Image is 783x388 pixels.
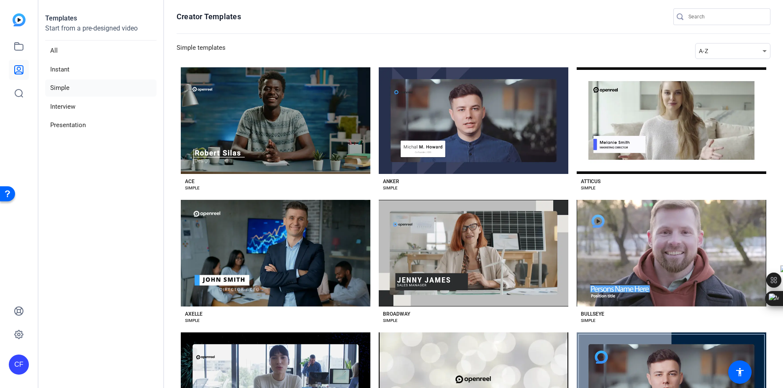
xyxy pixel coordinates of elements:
[688,12,764,22] input: Search
[581,185,596,191] div: SIMPLE
[699,48,708,54] span: A-Z
[581,178,601,185] div: ATTICUS
[185,311,203,317] div: AXELLE
[577,200,766,306] button: Template image
[45,98,157,115] li: Interview
[177,12,241,22] h1: Creator Templates
[383,185,398,191] div: SIMPLE
[45,117,157,134] li: Presentation
[181,200,370,306] button: Template image
[185,178,195,185] div: ACE
[13,13,26,26] img: blue-gradient.svg
[185,317,200,324] div: SIMPLE
[45,14,77,22] strong: Templates
[383,178,399,185] div: ANKER
[45,79,157,97] li: Simple
[45,23,157,41] p: Start from a pre-designed video
[383,311,410,317] div: BROADWAY
[379,67,568,174] button: Template image
[45,61,157,78] li: Instant
[177,43,226,59] h3: Simple templates
[577,67,766,174] button: Template image
[185,185,200,191] div: SIMPLE
[581,311,604,317] div: BULLSEYE
[735,367,745,377] mat-icon: accessibility
[181,67,370,174] button: Template image
[383,317,398,324] div: SIMPLE
[9,355,29,375] div: CF
[581,317,596,324] div: SIMPLE
[379,200,568,306] button: Template image
[45,42,157,59] li: All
